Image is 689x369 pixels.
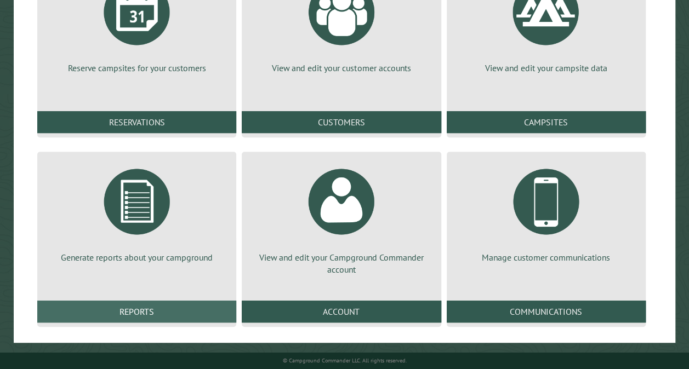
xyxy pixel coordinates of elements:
[242,301,441,322] a: Account
[242,111,441,133] a: Customers
[50,62,223,74] p: Reserve campsites for your customers
[460,251,633,263] p: Manage customer communications
[255,160,428,276] a: View and edit your Campground Commander account
[37,301,236,322] a: Reports
[50,251,223,263] p: Generate reports about your campground
[50,160,223,263] a: Generate reports about your campground
[255,251,428,276] p: View and edit your Campground Commander account
[460,160,633,263] a: Manage customer communications
[447,111,646,133] a: Campsites
[283,357,407,364] small: © Campground Commander LLC. All rights reserved.
[460,62,633,74] p: View and edit your campsite data
[447,301,646,322] a: Communications
[255,62,428,74] p: View and edit your customer accounts
[37,111,236,133] a: Reservations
